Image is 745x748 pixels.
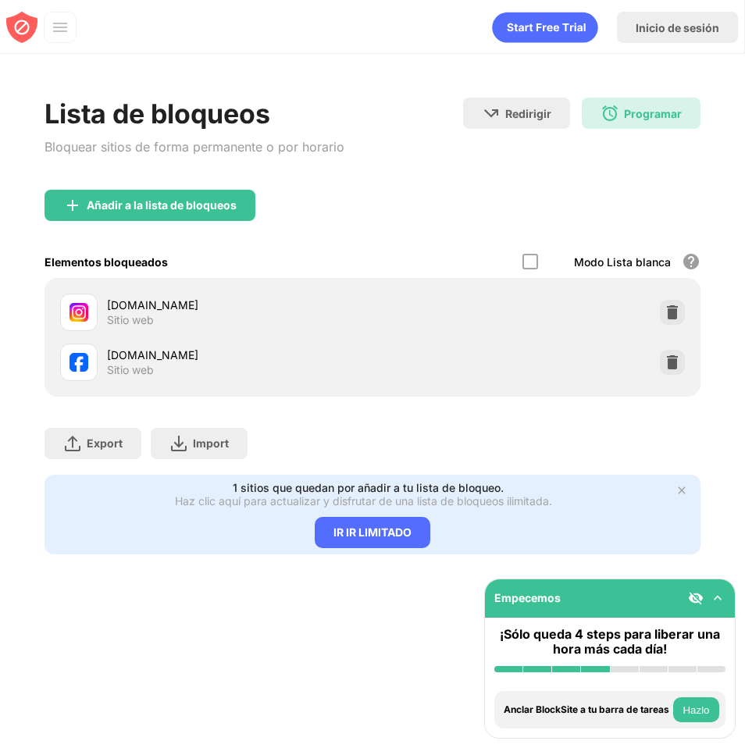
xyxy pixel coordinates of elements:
div: Import [193,436,229,450]
div: [DOMAIN_NAME] [107,347,372,363]
div: Empecemos [494,591,561,604]
div: Sitio web [107,363,154,377]
div: Sitio web [107,313,154,327]
img: eye-not-visible.svg [688,590,704,606]
div: Elementos bloqueados [45,255,168,269]
img: favicons [70,303,88,322]
img: x-button.svg [675,484,688,497]
div: Anclar BlockSite a tu barra de tareas [504,704,669,715]
img: blocksite-icon-red.svg [6,12,37,43]
div: Programar [624,107,682,120]
div: Export [87,436,123,450]
div: Lista de bloqueos [45,98,344,130]
div: IR IR LIMITADO [315,517,430,548]
img: omni-setup-toggle.svg [710,590,725,606]
div: ¡Sólo queda 4 steps para liberar una hora más cada día! [494,627,725,657]
div: animation [492,12,598,43]
div: Redirigir [505,107,551,120]
div: Modo Lista blanca [574,255,671,269]
div: Bloquear sitios de forma permanente o por horario [45,136,344,159]
div: Añadir a la lista de bloqueos [87,199,237,212]
div: Haz clic aquí para actualizar y disfrutar de una lista de bloqueos ilimitada. [175,494,552,508]
div: 1 sitios que quedan por añadir a tu lista de bloqueo. [233,481,504,494]
div: [DOMAIN_NAME] [107,297,372,313]
button: Hazlo [673,697,719,722]
div: Inicio de sesión [636,21,719,34]
img: favicons [70,353,88,372]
